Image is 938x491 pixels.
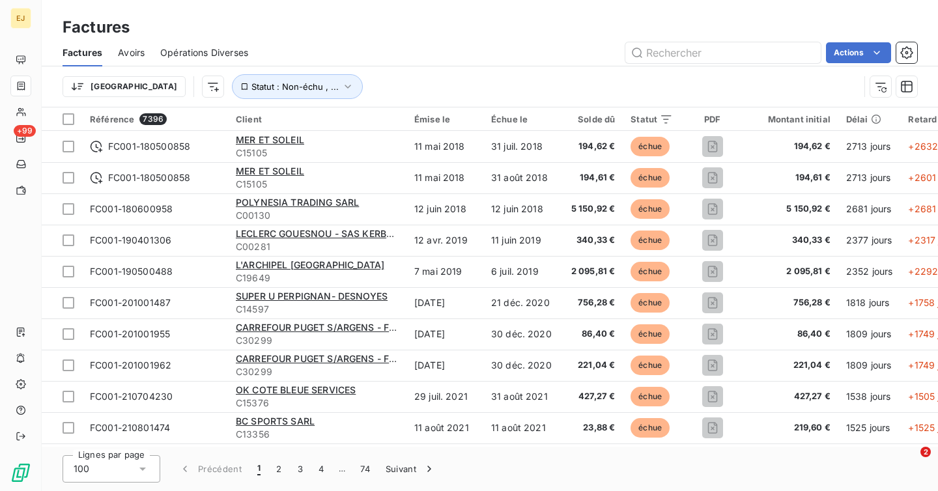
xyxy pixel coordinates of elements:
span: FC001-201001962 [90,359,171,371]
span: MER ET SOLEIL [236,134,304,145]
span: FC001-201001955 [90,328,170,339]
span: C14597 [236,303,399,316]
div: Statut [631,114,673,124]
td: 1538 jours [838,381,901,412]
button: [GEOGRAPHIC_DATA] [63,76,186,97]
span: … [332,458,352,479]
td: [DATE] [406,287,483,318]
td: 2352 jours [838,256,901,287]
span: C00130 [236,209,399,222]
div: Solde dû [569,114,616,124]
span: 756,28 € [752,296,831,309]
span: C15105 [236,147,399,160]
span: Avoirs [118,46,145,59]
span: C15376 [236,397,399,410]
span: 2 095,81 € [752,265,831,278]
span: échue [631,418,670,438]
div: Montant initial [752,114,831,124]
span: échue [631,199,670,219]
td: 6 juil. 2019 [483,256,561,287]
span: FC001-210704230 [90,391,173,402]
span: 219,60 € [752,421,831,434]
input: Rechercher [625,42,821,63]
span: CARREFOUR PUGET S/ARGENS - FRA [236,353,402,364]
span: OK COTE BLEUE SERVICES [236,384,356,395]
td: 31 août 2018 [483,162,561,193]
td: 12 juin 2018 [406,193,483,225]
td: 30 déc. 2020 [483,318,561,350]
img: Logo LeanPay [10,462,31,483]
span: 427,27 € [569,390,616,403]
td: 1517 jours [838,443,901,475]
td: 30 déc. 2020 [483,350,561,381]
td: 11 mai 2018 [406,131,483,162]
span: échue [631,231,670,250]
td: 1809 jours [838,350,901,381]
span: 194,61 € [569,171,616,184]
button: 2 [268,455,289,483]
button: Actions [826,42,891,63]
div: EJ [10,8,31,29]
td: 12 avr. 2019 [406,225,483,256]
span: C30299 [236,334,399,347]
div: PDF [689,114,736,124]
h3: Factures [63,16,130,39]
span: +99 [14,125,36,137]
span: 194,62 € [569,140,616,153]
div: Délai [846,114,893,124]
span: Statut : Non-échu , ... [251,81,339,92]
span: 5 150,92 € [569,203,616,216]
span: C15105 [236,178,399,191]
span: Factures [63,46,102,59]
div: Client [236,114,399,124]
button: 1 [249,455,268,483]
iframe: Intercom live chat [894,447,925,478]
span: 340,33 € [752,234,831,247]
span: CARREFOUR PUGET S/ARGENS - FRA [236,322,402,333]
button: Statut : Non-échu , ... [232,74,363,99]
td: 12 juin 2018 [483,193,561,225]
td: 21 déc. 2020 [483,287,561,318]
span: 427,27 € [752,390,831,403]
span: 23,88 € [569,421,616,434]
td: [DATE] [406,318,483,350]
span: C00281 [236,240,399,253]
span: Référence [90,114,134,124]
span: 194,61 € [752,171,831,184]
span: POLYNESIA TRADING SARL [236,197,359,208]
span: FC001-190500488 [90,266,173,277]
span: 194,62 € [752,140,831,153]
span: 7396 [139,113,167,125]
td: 11 août 2021 [406,412,483,443]
button: Précédent [171,455,249,483]
span: Opérations Diverses [160,46,248,59]
span: échue [631,262,670,281]
div: Émise le [414,114,476,124]
span: FC001-201001487 [90,297,171,308]
td: 7 mai 2019 [406,256,483,287]
span: 1 [257,462,261,475]
button: 4 [311,455,332,483]
td: 1525 jours [838,412,901,443]
td: 11 mai 2018 [406,162,483,193]
span: 221,04 € [569,359,616,372]
button: 3 [290,455,311,483]
span: échue [631,137,670,156]
td: 1809 jours [838,318,901,350]
span: FC001-190401306 [90,234,171,245]
span: 340,33 € [569,234,616,247]
span: 221,04 € [752,359,831,372]
button: Suivant [378,455,444,483]
td: [DATE] [406,350,483,381]
span: L'ARCHIPEL [GEOGRAPHIC_DATA] [236,259,384,270]
td: 2681 jours [838,193,901,225]
button: 74 [352,455,378,483]
span: SUPER U PERPIGNAN- DESNOYES [236,290,388,302]
span: MER ET SOLEIL [236,165,304,176]
span: 756,28 € [569,296,616,309]
td: 31 août 2021 [483,381,561,412]
span: échue [631,168,670,188]
td: 2377 jours [838,225,901,256]
span: 86,40 € [752,328,831,341]
span: BC SPORTS SARL [236,415,315,427]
